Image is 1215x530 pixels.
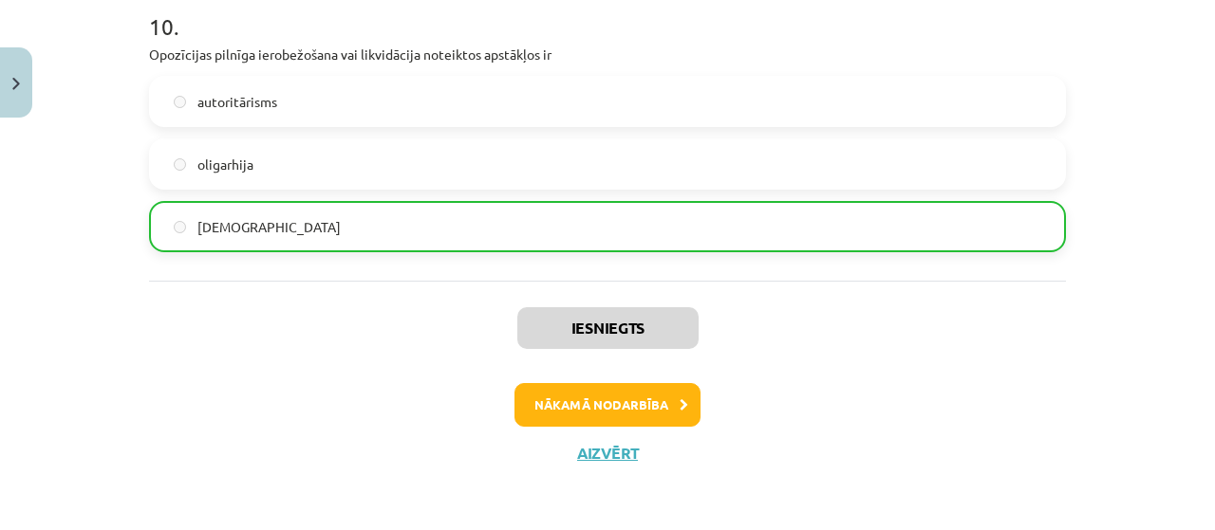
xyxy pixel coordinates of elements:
[197,217,341,237] span: [DEMOGRAPHIC_DATA]
[149,45,1066,64] p: Opozīcijas pilnīga ierobežošana vai likvidācija noteiktos apstākļos ir
[174,158,186,171] input: oligarhija
[174,96,186,108] input: autoritārisms
[197,155,253,174] span: oligarhija
[517,307,699,349] button: Iesniegts
[571,444,644,463] button: Aizvērt
[12,78,20,90] img: icon-close-lesson-0947bae3869378f0d4975bcd49f059093ad1ed9edebbc8119c70593378902aed.svg
[514,383,701,427] button: Nākamā nodarbība
[174,221,186,233] input: [DEMOGRAPHIC_DATA]
[197,92,277,112] span: autoritārisms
